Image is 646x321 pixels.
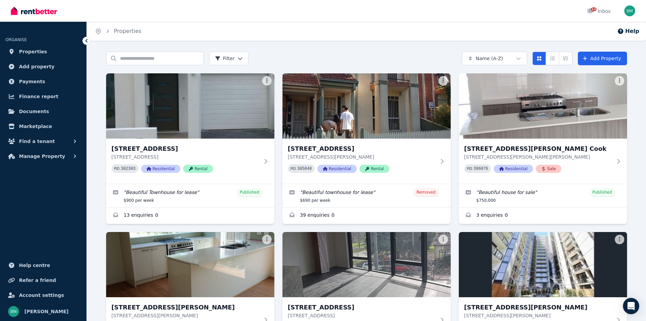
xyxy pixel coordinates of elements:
[462,52,527,65] button: Name (A-Z)
[106,184,274,207] a: Edit listing: Beautiful Townhouse for lease
[587,8,611,15] div: Inbox
[114,167,120,171] small: PID
[5,135,81,148] button: Find a tenant
[438,235,448,244] button: More options
[624,5,635,16] img: Brendan Meng
[464,312,612,319] p: [STREET_ADDRESS][PERSON_NAME]
[19,261,50,269] span: Help centre
[288,312,436,319] p: [STREET_ADDRESS]
[459,184,627,207] a: Edit listing: Beautiful house for sale
[623,298,639,314] div: Open Intercom Messenger
[8,306,19,317] img: Brendan Meng
[19,77,45,86] span: Payments
[141,165,180,173] span: Residential
[5,37,27,42] span: ORGANISE
[615,235,624,244] button: More options
[317,165,357,173] span: Residential
[5,149,81,163] button: Manage Property
[546,52,559,65] button: Compact list view
[87,22,150,41] nav: Breadcrumb
[288,144,436,154] h3: [STREET_ADDRESS]
[106,208,274,224] a: Enquiries for 7 Glossop Lane, Ivanhoe
[262,76,272,86] button: More options
[291,167,296,171] small: PID
[459,208,627,224] a: Enquiries for 17 Hutchence Dr, Point Cook
[473,166,488,171] code: 396076
[11,6,57,16] img: RentBetter
[5,75,81,88] a: Payments
[19,137,55,145] span: Find a tenant
[494,165,533,173] span: Residential
[591,7,596,11] span: 12
[282,73,451,184] a: 15/73 Spring Street, Preston[STREET_ADDRESS][STREET_ADDRESS][PERSON_NAME]PID 305048ResidentialRental
[617,27,639,35] button: Help
[282,232,451,297] img: 207/601 Saint Kilda Road, Melbourne
[559,52,572,65] button: Expanded list view
[359,165,389,173] span: Rental
[19,276,56,284] span: Refer a friend
[438,76,448,86] button: More options
[183,165,213,173] span: Rental
[215,55,235,62] span: Filter
[459,73,627,139] img: 17 Hutchence Dr, Point Cook
[106,73,274,184] a: 7 Glossop Lane, Ivanhoe[STREET_ADDRESS][STREET_ADDRESS]PID 302303ResidentialRental
[112,312,259,319] p: [STREET_ADDRESS][PERSON_NAME]
[476,55,503,62] span: Name (A-Z)
[297,166,312,171] code: 305048
[615,76,624,86] button: More options
[24,307,68,316] span: [PERSON_NAME]
[467,167,472,171] small: PID
[459,232,627,297] img: 308/10 Daly Street, South Yarra
[19,291,64,299] span: Account settings
[459,73,627,184] a: 17 Hutchence Dr, Point Cook[STREET_ADDRESS][PERSON_NAME] Cook[STREET_ADDRESS][PERSON_NAME][PERSON...
[121,166,135,171] code: 302303
[19,63,55,71] span: Add property
[532,52,572,65] div: View options
[5,273,81,287] a: Refer a friend
[112,144,259,154] h3: [STREET_ADDRESS]
[5,258,81,272] a: Help centre
[5,120,81,133] a: Marketplace
[464,144,612,154] h3: [STREET_ADDRESS][PERSON_NAME] Cook
[578,52,627,65] a: Add Property
[262,235,272,244] button: More options
[19,107,49,115] span: Documents
[464,154,612,160] p: [STREET_ADDRESS][PERSON_NAME][PERSON_NAME]
[5,45,81,58] a: Properties
[19,152,65,160] span: Manage Property
[5,288,81,302] a: Account settings
[106,232,274,297] img: 65 Waterways Blvd, Williams Landing
[282,73,451,139] img: 15/73 Spring Street, Preston
[114,28,141,34] a: Properties
[288,303,436,312] h3: [STREET_ADDRESS]
[106,73,274,139] img: 7 Glossop Lane, Ivanhoe
[282,184,451,207] a: Edit listing: Beautiful townhouse for lease
[5,105,81,118] a: Documents
[19,92,58,101] span: Finance report
[288,154,436,160] p: [STREET_ADDRESS][PERSON_NAME]
[19,122,52,130] span: Marketplace
[209,52,249,65] button: Filter
[5,60,81,73] a: Add property
[5,90,81,103] a: Finance report
[112,154,259,160] p: [STREET_ADDRESS]
[464,303,612,312] h3: [STREET_ADDRESS][PERSON_NAME]
[536,165,562,173] span: Sale
[282,208,451,224] a: Enquiries for 15/73 Spring Street, Preston
[112,303,259,312] h3: [STREET_ADDRESS][PERSON_NAME]
[19,48,47,56] span: Properties
[532,52,546,65] button: Card view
